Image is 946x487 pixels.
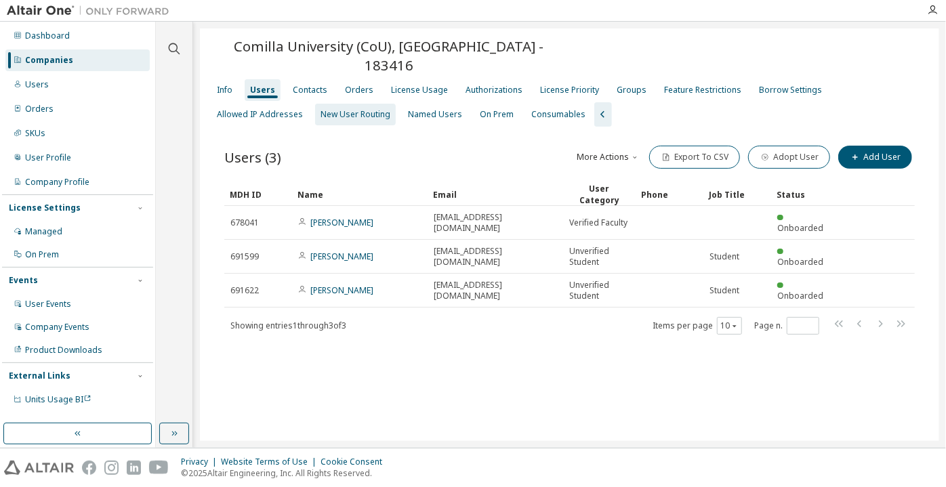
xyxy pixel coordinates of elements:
img: youtube.svg [149,461,169,475]
span: [EMAIL_ADDRESS][DOMAIN_NAME] [434,212,557,234]
div: External Links [9,370,70,381]
div: Contacts [293,85,327,96]
span: Onboarded [777,290,823,301]
button: 10 [720,320,739,331]
span: Onboarded [777,256,823,268]
div: License Usage [391,85,448,96]
span: Student [709,251,739,262]
a: [PERSON_NAME] [310,217,373,228]
span: 691622 [230,285,259,296]
div: Info [217,85,232,96]
div: New User Routing [321,109,390,120]
span: 678041 [230,217,259,228]
div: Name [297,184,422,205]
div: On Prem [25,249,59,260]
div: Consumables [531,109,585,120]
div: User Events [25,299,71,310]
div: Privacy [181,457,221,467]
div: SKUs [25,128,45,139]
div: On Prem [480,109,514,120]
div: Website Terms of Use [221,457,321,467]
div: Authorizations [466,85,522,96]
a: [PERSON_NAME] [310,284,373,296]
button: Export To CSV [649,146,740,169]
div: Orders [345,85,373,96]
span: Page n. [754,317,819,335]
div: Cookie Consent [321,457,390,467]
div: Users [250,85,275,96]
div: Allowed IP Addresses [217,109,303,120]
div: Phone [641,184,698,205]
div: Managed [25,226,62,237]
span: [EMAIL_ADDRESS][DOMAIN_NAME] [434,246,557,268]
span: Unverified Student [569,246,630,268]
span: Student [709,285,739,296]
button: Adopt User [748,146,830,169]
a: [PERSON_NAME] [310,251,373,262]
div: Company Profile [25,177,89,188]
div: Email [433,184,558,205]
span: [EMAIL_ADDRESS][DOMAIN_NAME] [434,280,557,301]
img: instagram.svg [104,461,119,475]
div: Company Events [25,322,89,333]
div: Named Users [408,109,462,120]
div: MDH ID [230,184,287,205]
p: © 2025 Altair Engineering, Inc. All Rights Reserved. [181,467,390,479]
span: Comilla University (CoU), [GEOGRAPHIC_DATA] - 183416 [208,37,570,75]
img: Altair One [7,4,176,18]
span: Units Usage BI [25,394,91,405]
div: Product Downloads [25,345,102,356]
div: License Settings [9,203,81,213]
img: linkedin.svg [127,461,141,475]
span: Users (3) [224,148,281,167]
span: Unverified Student [569,280,630,301]
div: Users [25,79,49,90]
div: Borrow Settings [759,85,822,96]
div: Orders [25,104,54,114]
div: User Category [569,183,630,206]
div: Job Title [709,184,766,205]
div: Events [9,275,38,286]
div: Feature Restrictions [664,85,741,96]
div: Companies [25,55,73,66]
div: License Priority [540,85,599,96]
span: Items per page [653,317,742,335]
span: Onboarded [777,222,823,234]
img: altair_logo.svg [4,461,74,475]
img: facebook.svg [82,461,96,475]
div: Status [777,184,834,205]
button: More Actions [576,146,641,169]
span: 691599 [230,251,259,262]
div: Dashboard [25,30,70,41]
div: Groups [617,85,646,96]
span: Showing entries 1 through 3 of 3 [230,320,346,331]
button: Add User [838,146,912,169]
div: User Profile [25,152,71,163]
span: Verified Faculty [569,217,628,228]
